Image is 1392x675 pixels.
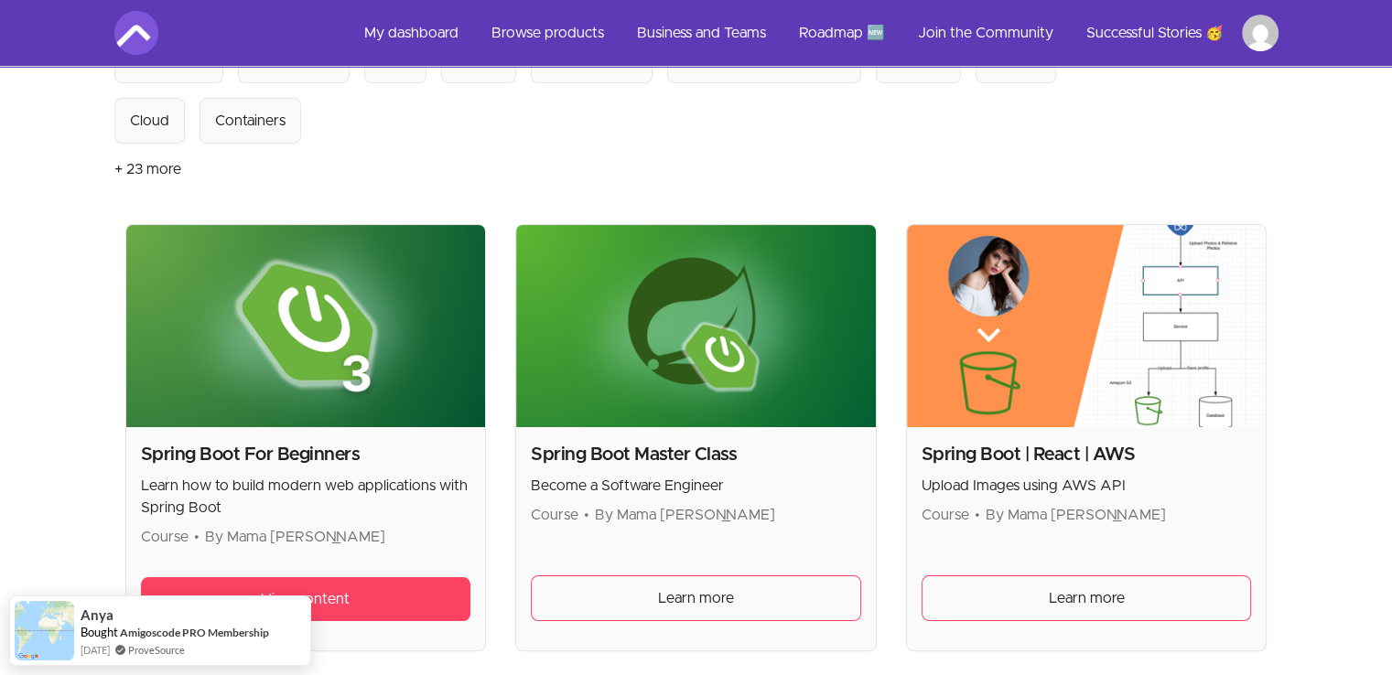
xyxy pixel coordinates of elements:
[658,587,734,609] span: Learn more
[922,508,969,522] span: Course
[975,508,980,522] span: •
[1242,15,1279,51] img: Profile image for Kingsley Onyelo
[531,442,861,467] h2: Spring Boot Master Class
[120,625,269,640] a: Amigoscode PRO Membership
[141,530,189,544] span: Course
[350,11,473,55] a: My dashboard
[141,577,471,621] a: View content
[141,475,471,519] p: Learn how to build modern web applications with Spring Boot
[922,442,1252,467] h2: Spring Boot | React | AWS
[81,642,110,658] span: [DATE]
[784,11,900,55] a: Roadmap 🆕
[194,530,200,544] span: •
[477,11,619,55] a: Browse products
[531,508,578,522] span: Course
[126,225,486,427] img: Product image for Spring Boot For Beginners
[922,475,1252,497] p: Upload Images using AWS API
[907,225,1267,427] img: Product image for Spring Boot | React | AWS
[81,607,113,623] span: Anya
[516,225,876,427] img: Product image for Spring Boot Master Class
[1072,11,1238,55] a: Successful Stories 🥳
[114,144,181,195] button: + 23 more
[215,110,286,132] div: Containers
[903,11,1068,55] a: Join the Community
[531,575,861,621] a: Learn more
[205,530,385,544] span: By Mama [PERSON_NAME]
[584,508,589,522] span: •
[114,11,158,55] img: Amigoscode logo
[986,508,1166,522] span: By Mama [PERSON_NAME]
[350,11,1279,55] nav: Main
[261,588,350,610] span: View content
[81,625,118,639] span: Bought
[15,601,74,660] img: provesource social proof notification image
[595,508,775,522] span: By Mama [PERSON_NAME]
[622,11,781,55] a: Business and Teams
[531,475,861,497] p: Become a Software Engineer
[922,575,1252,621] a: Learn more
[141,442,471,467] h2: Spring Boot For Beginners
[128,642,185,658] a: ProveSource
[1049,587,1125,609] span: Learn more
[130,110,169,132] div: Cloud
